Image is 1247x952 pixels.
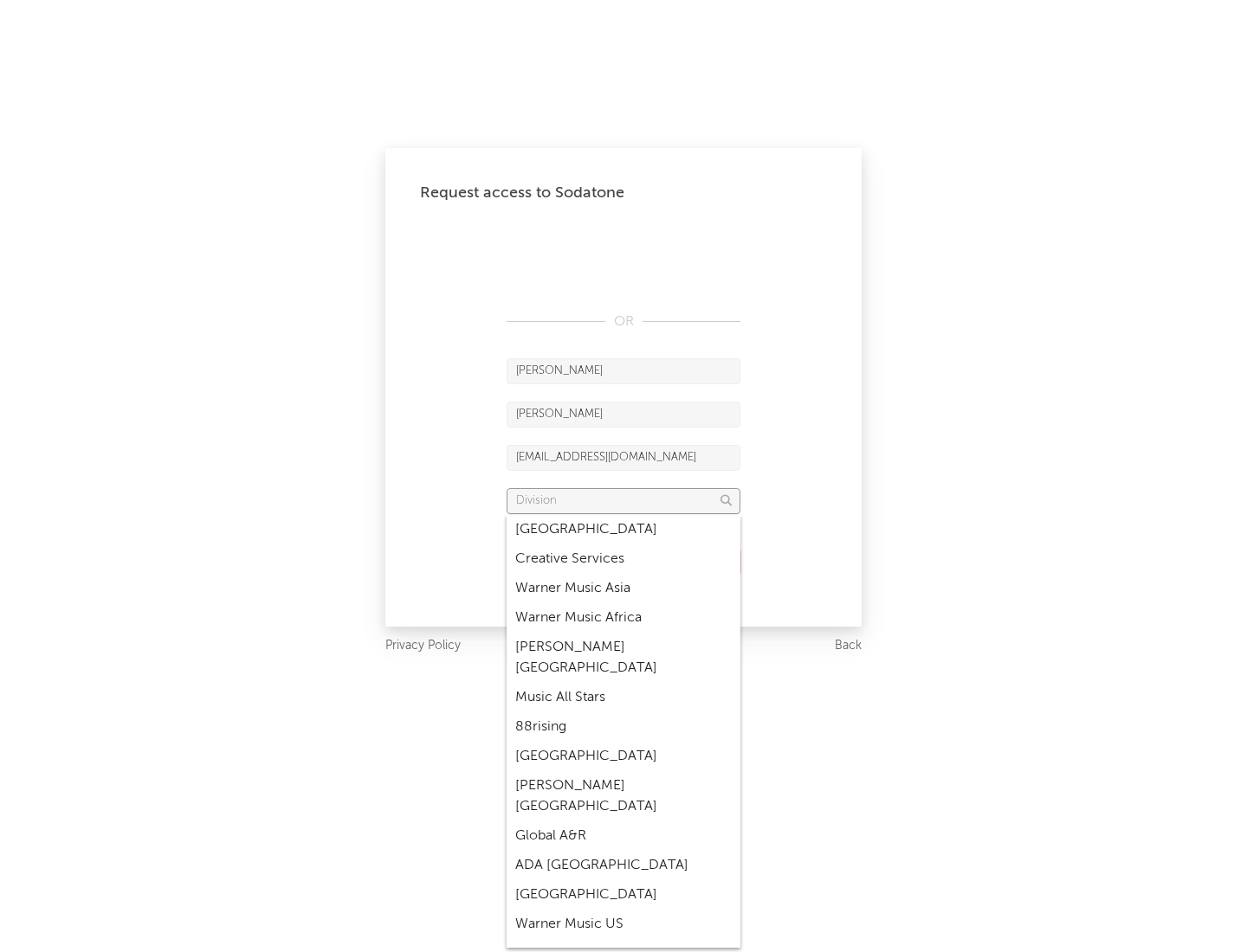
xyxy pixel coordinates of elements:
[507,312,740,332] div: OR
[507,771,740,821] div: [PERSON_NAME] [GEOGRAPHIC_DATA]
[507,402,740,428] input: Last Name
[507,544,740,574] div: Creative Services
[385,635,461,657] a: Privacy Policy
[507,880,740,910] div: [GEOGRAPHIC_DATA]
[507,515,740,544] div: [GEOGRAPHIC_DATA]
[507,574,740,603] div: Warner Music Asia
[507,851,740,880] div: ADA [GEOGRAPHIC_DATA]
[507,488,740,514] input: Division
[835,635,862,657] a: Back
[507,633,740,683] div: [PERSON_NAME] [GEOGRAPHIC_DATA]
[507,742,740,771] div: [GEOGRAPHIC_DATA]
[507,358,740,384] input: First Name
[507,910,740,939] div: Warner Music US
[420,183,827,203] div: Request access to Sodatone
[507,603,740,633] div: Warner Music Africa
[507,683,740,712] div: Music All Stars
[507,712,740,742] div: 88rising
[507,821,740,851] div: Global A&R
[507,445,740,471] input: Email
